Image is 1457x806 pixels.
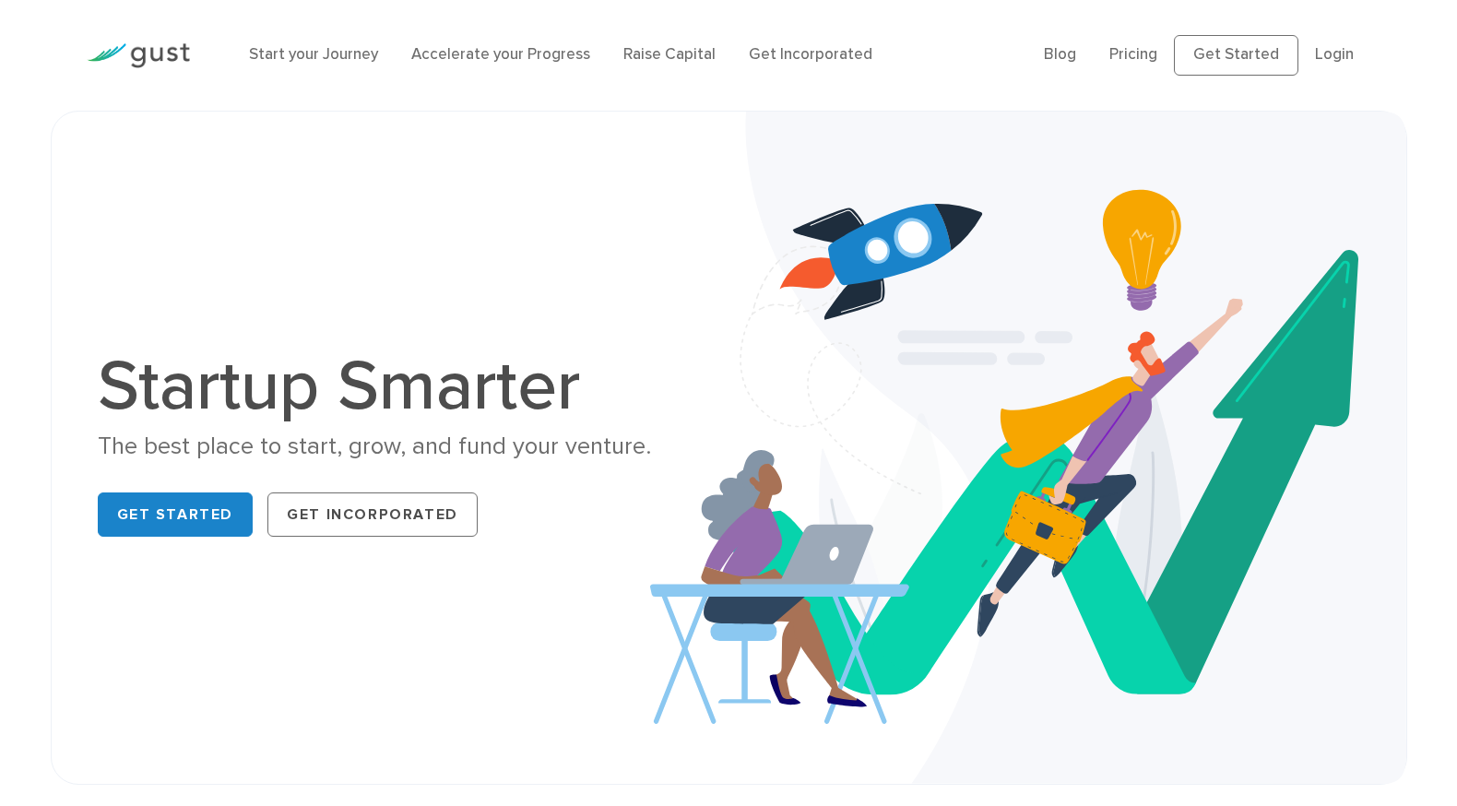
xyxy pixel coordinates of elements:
img: Gust Logo [87,43,190,68]
a: Login [1315,45,1354,64]
h1: Startup Smarter [98,351,716,421]
div: The best place to start, grow, and fund your venture. [98,431,716,463]
a: Get Started [1174,35,1298,76]
img: Startup Smarter Hero [650,112,1406,784]
a: Start your Journey [249,45,378,64]
a: Get Started [98,492,254,537]
a: Get Incorporated [749,45,872,64]
a: Raise Capital [623,45,716,64]
a: Pricing [1109,45,1157,64]
a: Accelerate your Progress [411,45,590,64]
a: Blog [1044,45,1076,64]
a: Get Incorporated [267,492,478,537]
